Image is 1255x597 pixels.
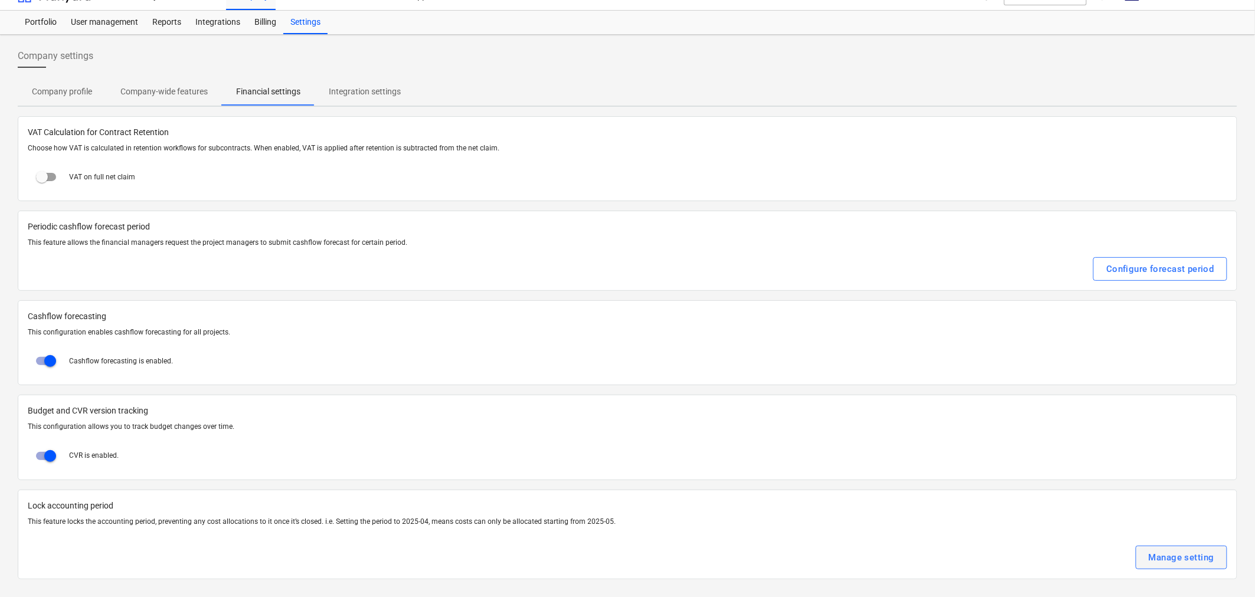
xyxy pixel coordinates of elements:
p: Cashflow forecasting is enabled. [69,356,173,366]
p: Lock accounting period [28,500,1227,512]
button: Configure forecast period [1093,257,1227,281]
a: Integrations [188,11,247,34]
p: CVR is enabled. [69,451,119,461]
a: User management [64,11,145,34]
p: Periodic cashflow forecast period [28,221,1227,233]
span: VAT Calculation for Contract Retention [28,126,1227,139]
p: Financial settings [236,86,300,98]
div: Configure forecast period [1106,261,1214,277]
p: Company profile [32,86,92,98]
p: This feature allows the financial managers request the project managers to submit cashflow foreca... [28,238,1227,248]
button: Manage setting [1136,546,1227,569]
p: Integration settings [329,86,401,98]
a: Settings [283,11,328,34]
p: Company-wide features [120,86,208,98]
p: This configuration allows you to track budget changes over time. [28,422,1227,432]
a: Portfolio [18,11,64,34]
span: Company settings [18,49,93,63]
div: Manage setting [1149,550,1214,565]
p: VAT on full net claim [69,172,135,182]
a: Billing [247,11,283,34]
a: Reports [145,11,188,34]
p: This feature locks the accounting period, preventing any cost allocations to it once it’s closed.... [28,517,1227,527]
p: This configuration enables cashflow forecasting for all projects. [28,327,1227,337]
p: Choose how VAT is calculated in retention workflows for subcontracts. When enabled, VAT is applie... [28,143,1227,153]
span: Budget and CVR version tracking [28,405,1227,417]
span: Cashflow forecasting [28,310,1227,323]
